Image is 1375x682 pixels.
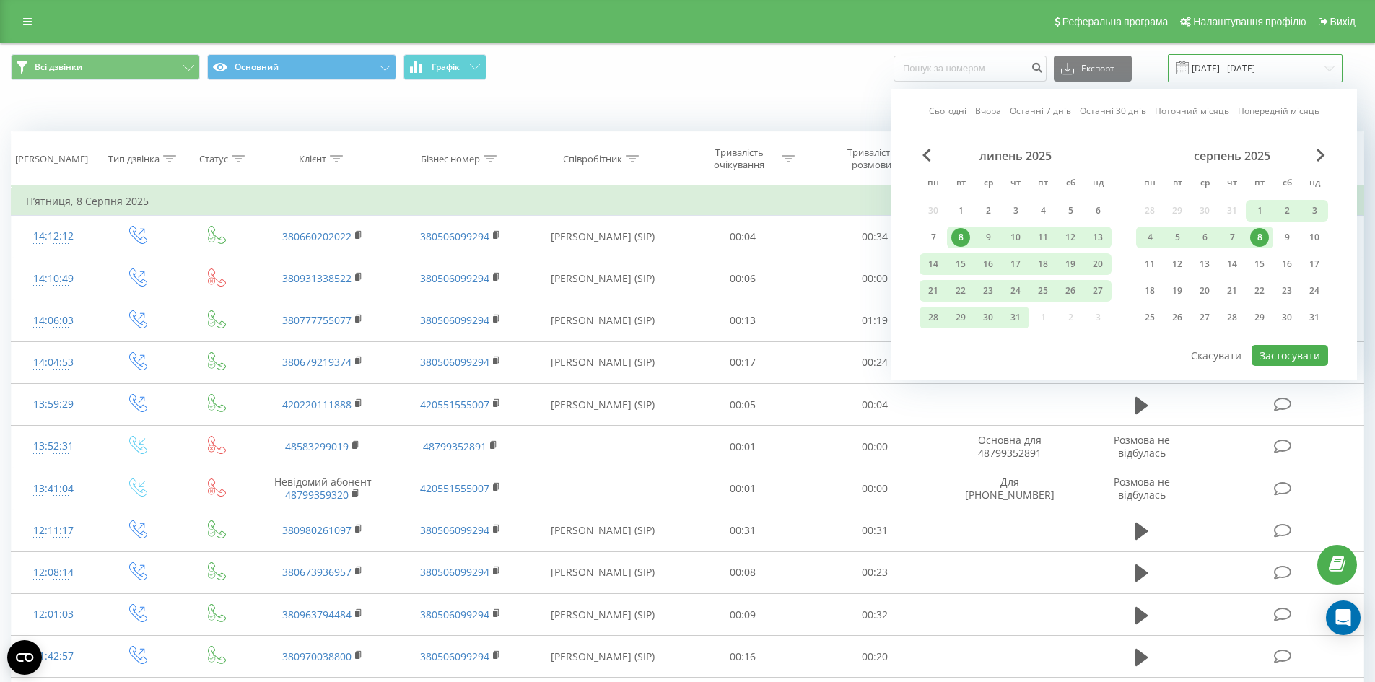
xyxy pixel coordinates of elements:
span: Previous Month [922,149,931,162]
a: Останні 30 днів [1080,104,1146,118]
div: 11 [1140,255,1159,274]
div: 18 [1034,255,1052,274]
div: вт 5 серп 2025 р. [1164,227,1191,248]
div: 28 [1223,308,1241,327]
div: 7 [1223,228,1241,247]
div: 2 [979,201,998,220]
div: сб 16 серп 2025 р. [1273,253,1301,275]
td: [PERSON_NAME] (SIP) [529,636,677,678]
div: 4 [1140,228,1159,247]
abbr: п’ятниця [1032,173,1054,195]
td: 00:20 [809,636,941,678]
div: чт 21 серп 2025 р. [1218,280,1246,302]
button: Скасувати [1183,345,1249,366]
a: 380506099294 [420,565,489,579]
div: ср 13 серп 2025 р. [1191,253,1218,275]
div: вт 1 лип 2025 р. [947,200,974,222]
div: 12:08:14 [26,559,82,587]
div: Тривалість розмови [833,147,910,171]
div: нд 20 лип 2025 р. [1084,253,1112,275]
div: чт 31 лип 2025 р. [1002,307,1029,328]
a: 380970038800 [282,650,352,663]
div: чт 28 серп 2025 р. [1218,307,1246,328]
div: 2 [1278,201,1296,220]
div: пн 11 серп 2025 р. [1136,253,1164,275]
a: 380931338522 [282,271,352,285]
div: сб 30 серп 2025 р. [1273,307,1301,328]
span: Графік [432,62,460,72]
div: нд 27 лип 2025 р. [1084,280,1112,302]
div: 14:10:49 [26,265,82,293]
div: ср 30 лип 2025 р. [974,307,1002,328]
div: пт 1 серп 2025 р. [1246,200,1273,222]
td: 00:00 [809,426,941,468]
div: нд 10 серп 2025 р. [1301,227,1328,248]
td: Для [PHONE_NUMBER] [940,468,1078,510]
div: 16 [1278,255,1296,274]
div: вт 15 лип 2025 р. [947,253,974,275]
div: пт 11 лип 2025 р. [1029,227,1057,248]
a: Попередній місяць [1238,104,1319,118]
div: ср 20 серп 2025 р. [1191,280,1218,302]
td: 00:00 [809,468,941,510]
span: Next Month [1317,149,1325,162]
div: 4 [1034,201,1052,220]
a: 380506099294 [420,229,489,243]
td: Основна для 48799352891 [940,426,1078,468]
div: вт 26 серп 2025 р. [1164,307,1191,328]
div: 17 [1305,255,1324,274]
abbr: п’ятниця [1249,173,1270,195]
div: 20 [1195,281,1214,300]
div: пт 18 лип 2025 р. [1029,253,1057,275]
div: 13:52:31 [26,432,82,460]
abbr: субота [1276,173,1298,195]
div: чт 3 лип 2025 р. [1002,200,1029,222]
div: липень 2025 [920,149,1112,163]
div: 14 [1223,255,1241,274]
div: 14:04:53 [26,349,82,377]
a: 420551555007 [420,481,489,495]
td: [PERSON_NAME] (SIP) [529,551,677,593]
div: 26 [1168,308,1187,327]
td: 00:16 [677,636,809,678]
div: 13:41:04 [26,475,82,503]
div: 7 [924,228,943,247]
input: Пошук за номером [894,56,1047,82]
td: 00:00 [809,258,941,300]
td: 00:01 [677,426,809,468]
td: 00:24 [809,341,941,383]
span: Всі дзвінки [35,61,82,73]
div: 24 [1305,281,1324,300]
a: 380506099294 [420,313,489,327]
div: вт 19 серп 2025 р. [1164,280,1191,302]
div: 23 [979,281,998,300]
div: 5 [1061,201,1080,220]
div: 19 [1168,281,1187,300]
div: 11:42:57 [26,642,82,670]
a: 380506099294 [420,608,489,621]
a: Вчора [975,104,1001,118]
div: чт 14 серп 2025 р. [1218,253,1246,275]
a: Сьогодні [929,104,966,118]
div: Тривалість очікування [701,147,778,171]
div: сб 19 лип 2025 р. [1057,253,1084,275]
td: [PERSON_NAME] (SIP) [529,341,677,383]
td: 00:08 [677,551,809,593]
a: 380777755077 [282,313,352,327]
td: 00:01 [677,468,809,510]
div: 6 [1088,201,1107,220]
div: 28 [924,308,943,327]
button: Застосувати [1252,345,1328,366]
div: 9 [1278,228,1296,247]
div: ср 6 серп 2025 р. [1191,227,1218,248]
td: 01:19 [809,300,941,341]
span: Вихід [1330,16,1356,27]
div: 13:59:29 [26,390,82,419]
div: ср 9 лип 2025 р. [974,227,1002,248]
div: сб 5 лип 2025 р. [1057,200,1084,222]
div: сб 9 серп 2025 р. [1273,227,1301,248]
span: Реферальна програма [1062,16,1169,27]
div: сб 23 серп 2025 р. [1273,280,1301,302]
div: 13 [1088,228,1107,247]
div: Клієнт [299,153,326,165]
